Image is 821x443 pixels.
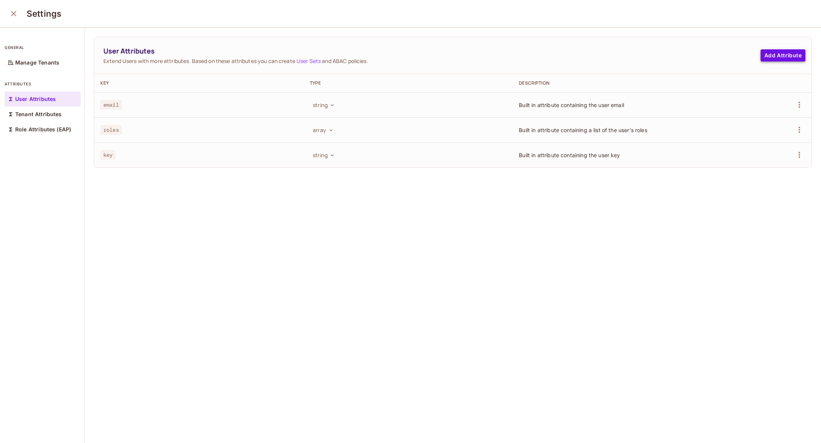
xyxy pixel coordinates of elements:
p: attributes [5,81,81,87]
p: Tenant Attributes [15,111,62,117]
span: key [100,150,116,160]
div: Description [519,80,716,86]
div: Key [100,80,298,86]
p: Manage Tenants [15,60,59,66]
span: roles [100,125,122,135]
span: email [100,100,122,110]
span: Built in attribute containing the user email [519,102,624,108]
p: general [5,44,81,50]
button: string [310,99,337,111]
div: Type [310,80,507,86]
span: User Attributes [103,46,761,56]
button: string [310,149,337,161]
a: User Sets [296,57,321,65]
p: Role Attributes (EAP) [15,126,71,132]
button: Add Attribute [761,49,805,61]
h3: Settings [27,8,61,19]
span: Built in attribute containing the user key [519,152,620,158]
button: close [6,6,21,21]
p: User Attributes [15,96,56,102]
span: Built in attribute containing a list of the user's roles [519,127,647,133]
span: Extend Users with more attributes. Based on these attributes you can create and ABAC policies. [103,57,761,65]
button: array [310,124,336,136]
